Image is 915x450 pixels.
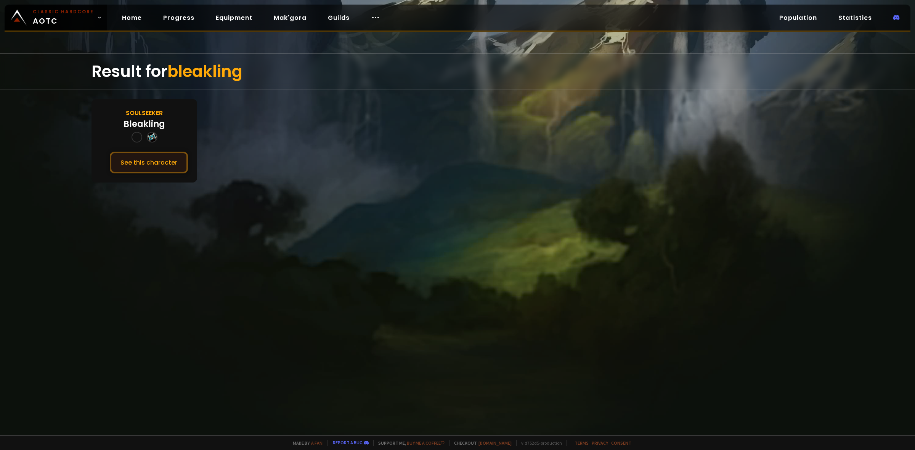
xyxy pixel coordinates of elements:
[322,10,356,26] a: Guilds
[516,440,562,446] span: v. d752d5 - production
[478,440,512,446] a: [DOMAIN_NAME]
[832,10,878,26] a: Statistics
[611,440,631,446] a: Consent
[126,108,163,118] div: Soulseeker
[167,60,242,83] span: bleakling
[157,10,201,26] a: Progress
[373,440,445,446] span: Support me,
[116,10,148,26] a: Home
[33,8,94,15] small: Classic Hardcore
[333,440,363,445] a: Report a bug
[91,54,823,90] div: Result for
[449,440,512,446] span: Checkout
[110,152,188,173] button: See this character
[407,440,445,446] a: Buy me a coffee
[210,10,258,26] a: Equipment
[575,440,589,446] a: Terms
[268,10,313,26] a: Mak'gora
[288,440,323,446] span: Made by
[773,10,823,26] a: Population
[592,440,608,446] a: Privacy
[33,8,94,27] span: AOTC
[124,118,165,130] div: Bleakling
[311,440,323,446] a: a fan
[5,5,107,30] a: Classic HardcoreAOTC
